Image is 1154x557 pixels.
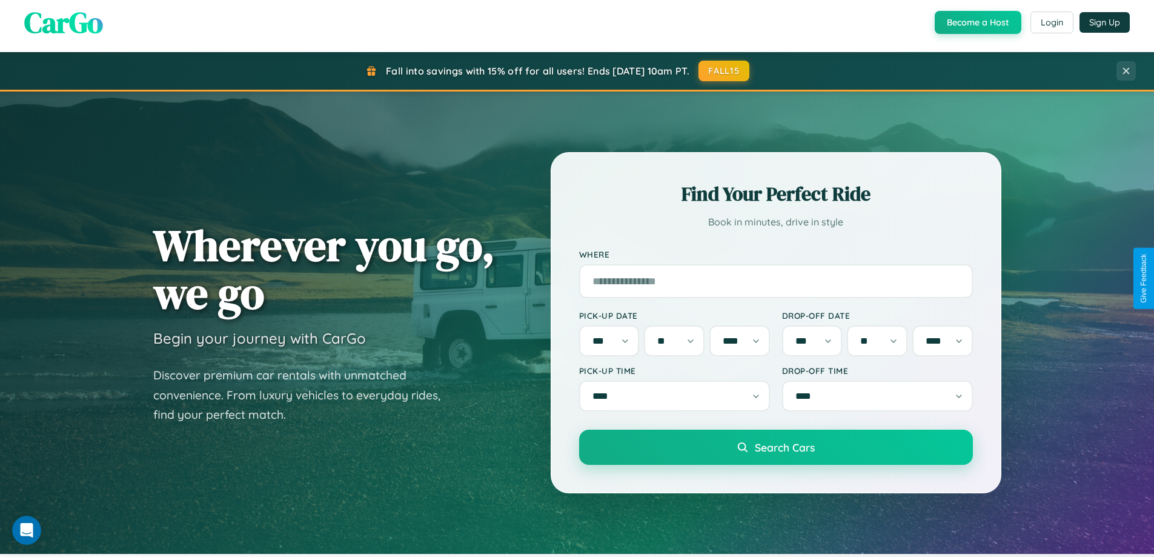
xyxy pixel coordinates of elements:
p: Book in minutes, drive in style [579,213,973,231]
button: Search Cars [579,430,973,465]
button: FALL15 [698,61,749,81]
label: Drop-off Date [782,310,973,321]
h1: Wherever you go, we go [153,221,495,317]
h3: Begin your journey with CarGo [153,329,366,347]
p: Discover premium car rentals with unmatched convenience. From luxury vehicles to everyday rides, ... [153,365,456,425]
label: Where [579,249,973,259]
iframe: Intercom live chat [12,516,41,545]
label: Pick-up Date [579,310,770,321]
button: Login [1030,12,1073,33]
h2: Find Your Perfect Ride [579,181,973,207]
button: Sign Up [1079,12,1130,33]
span: Search Cars [755,441,815,454]
span: CarGo [24,2,103,42]
button: Become a Host [935,11,1021,34]
span: Fall into savings with 15% off for all users! Ends [DATE] 10am PT. [386,65,689,77]
label: Drop-off Time [782,365,973,376]
label: Pick-up Time [579,365,770,376]
div: Give Feedback [1139,254,1148,303]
